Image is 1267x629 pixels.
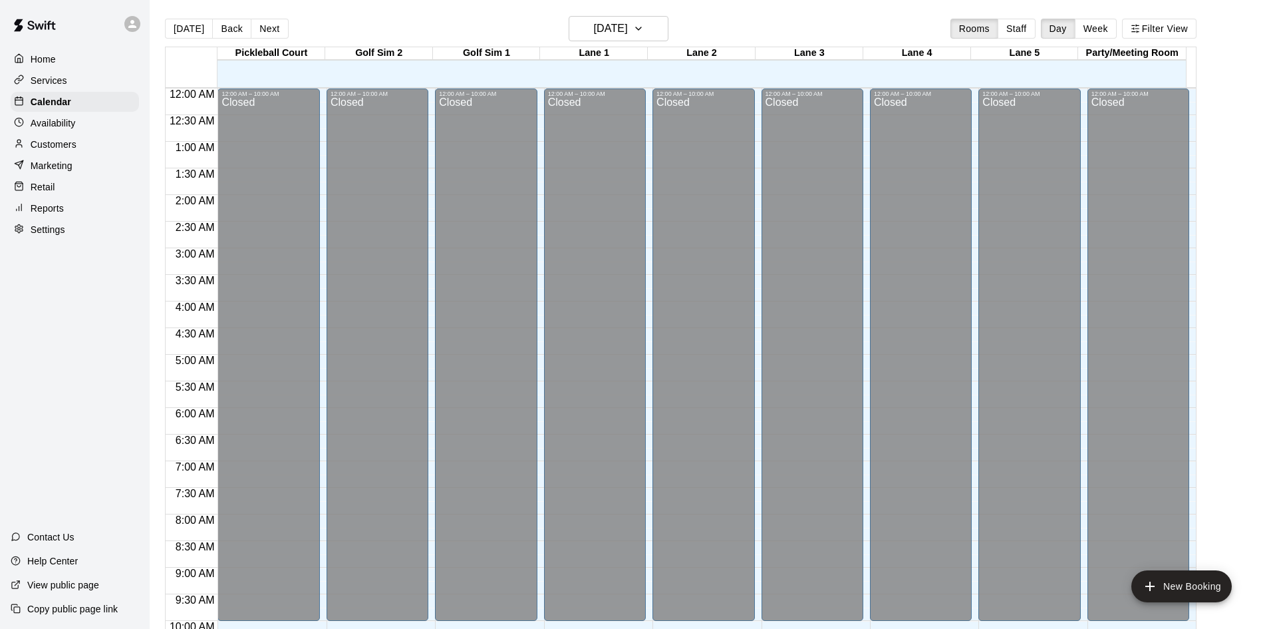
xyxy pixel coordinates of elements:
p: Settings [31,223,65,236]
div: Closed [982,97,1076,626]
p: View public page [27,578,99,592]
p: Retail [31,180,55,194]
div: Closed [439,97,533,626]
a: Home [11,49,139,69]
span: 5:30 AM [172,381,218,393]
p: Services [31,74,67,87]
span: 1:30 AM [172,168,218,180]
a: Calendar [11,92,139,112]
div: 12:00 AM – 10:00 AM [982,91,1076,97]
div: Closed [548,97,642,626]
button: Next [251,19,288,39]
div: Closed [766,97,859,626]
a: Services [11,71,139,91]
button: [DATE] [569,16,668,41]
a: Settings [11,220,139,240]
a: Retail [11,177,139,197]
button: add [1131,570,1232,602]
div: 12:00 AM – 10:00 AM: Closed [435,89,537,621]
button: Back [212,19,251,39]
div: Closed [874,97,968,626]
button: Filter View [1122,19,1197,39]
div: 12:00 AM – 10:00 AM [656,91,750,97]
div: 12:00 AM – 10:00 AM: Closed [978,89,1080,621]
span: 6:00 AM [172,408,218,419]
button: Day [1041,19,1075,39]
div: 12:00 AM – 10:00 AM: Closed [544,89,646,621]
span: 6:30 AM [172,435,218,446]
button: [DATE] [165,19,213,39]
div: 12:00 AM – 10:00 AM: Closed [652,89,754,621]
div: Closed [1091,97,1185,626]
div: 12:00 AM – 10:00 AM: Closed [870,89,972,621]
p: Copy public page link [27,602,118,616]
p: Marketing [31,159,72,172]
span: 8:00 AM [172,515,218,526]
div: 12:00 AM – 10:00 AM [548,91,642,97]
div: 12:00 AM – 10:00 AM [1091,91,1185,97]
span: 12:30 AM [166,115,218,126]
button: Rooms [950,19,998,39]
div: Lane 4 [863,47,971,60]
span: 4:30 AM [172,328,218,339]
span: 9:30 AM [172,594,218,606]
div: Closed [331,97,424,626]
span: 1:00 AM [172,142,218,153]
p: Home [31,53,56,66]
div: Lane 3 [756,47,863,60]
div: 12:00 AM – 10:00 AM [874,91,968,97]
span: 3:00 AM [172,248,218,260]
div: Golf Sim 1 [433,47,541,60]
div: Pickleball Court [217,47,325,60]
div: Party/Meeting Room [1078,47,1186,60]
p: Calendar [31,95,71,108]
a: Customers [11,134,139,154]
div: 12:00 AM – 10:00 AM [439,91,533,97]
div: Closed [656,97,750,626]
p: Availability [31,116,76,130]
div: 12:00 AM – 10:00 AM: Closed [762,89,863,621]
a: Marketing [11,156,139,176]
span: 9:00 AM [172,568,218,579]
span: 7:30 AM [172,488,218,499]
div: 12:00 AM – 10:00 AM [331,91,424,97]
span: 5:00 AM [172,355,218,366]
div: Closed [221,97,315,626]
div: 12:00 AM – 10:00 AM [221,91,315,97]
span: 8:30 AM [172,541,218,552]
h6: [DATE] [594,19,628,38]
p: Customers [31,138,76,151]
span: 3:30 AM [172,275,218,286]
div: Lane 2 [648,47,756,60]
div: Golf Sim 2 [325,47,433,60]
span: 2:00 AM [172,195,218,206]
p: Contact Us [27,530,74,544]
button: Staff [998,19,1036,39]
a: Availability [11,113,139,133]
p: Help Center [27,554,78,568]
div: Lane 1 [540,47,648,60]
span: 2:30 AM [172,222,218,233]
span: 7:00 AM [172,461,218,473]
p: Reports [31,202,64,215]
div: 12:00 AM – 10:00 AM [766,91,859,97]
div: 12:00 AM – 10:00 AM: Closed [327,89,428,621]
div: 12:00 AM – 10:00 AM: Closed [217,89,319,621]
div: Lane 5 [971,47,1079,60]
div: 12:00 AM – 10:00 AM: Closed [1087,89,1189,621]
span: 4:00 AM [172,302,218,313]
button: Week [1075,19,1117,39]
span: 12:00 AM [166,89,218,100]
a: Reports [11,198,139,218]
